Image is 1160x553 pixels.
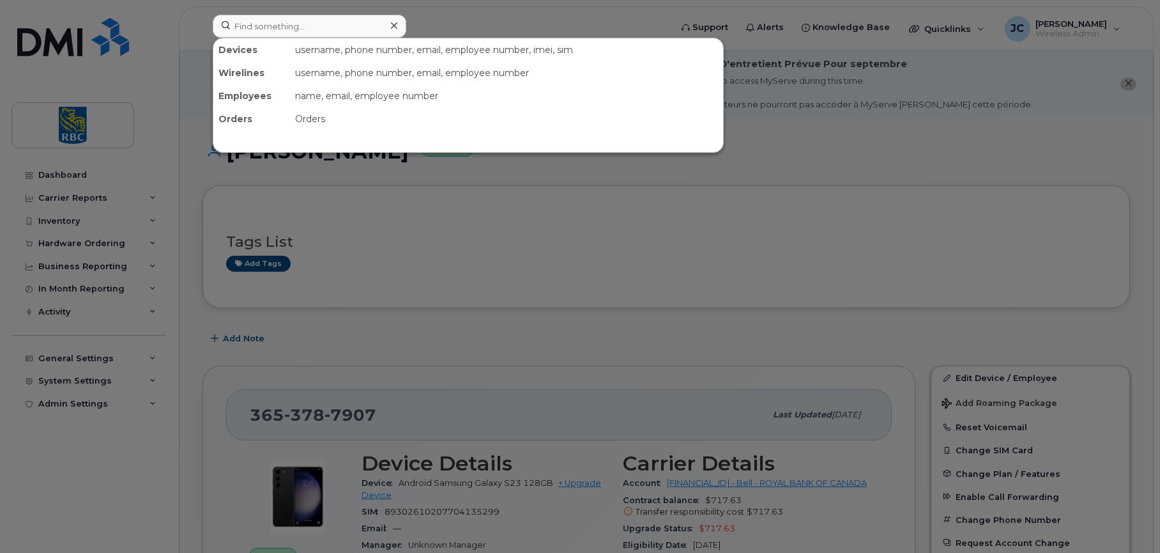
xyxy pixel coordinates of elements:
[213,107,290,130] div: Orders
[213,38,290,61] div: Devices
[213,84,290,107] div: Employees
[213,61,290,84] div: Wirelines
[290,38,723,61] div: username, phone number, email, employee number, imei, sim
[290,61,723,84] div: username, phone number, email, employee number
[290,84,723,107] div: name, email, employee number
[290,107,723,130] div: Orders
